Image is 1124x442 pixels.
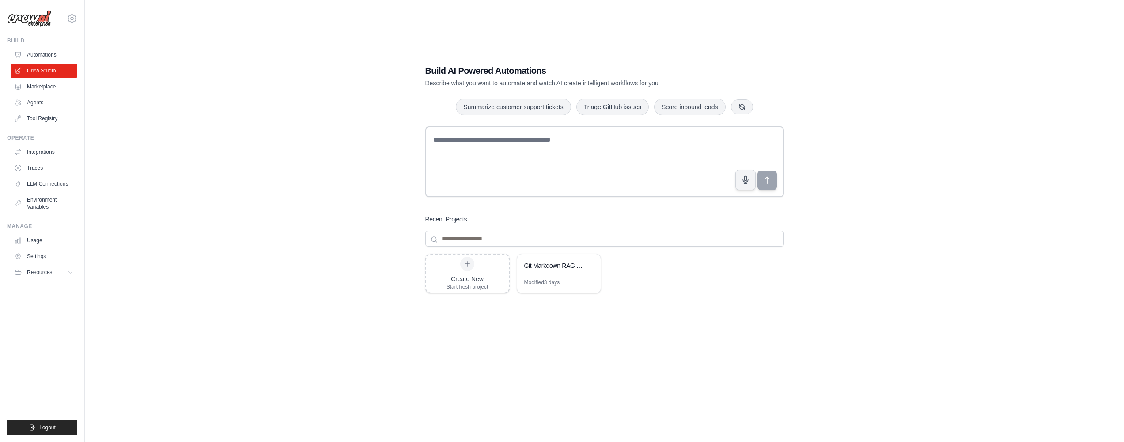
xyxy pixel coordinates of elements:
[11,145,77,159] a: Integrations
[7,37,77,44] div: Build
[425,65,722,77] h1: Build AI Powered Automations
[524,261,585,270] div: Git Markdown RAG Pipeline to MongoDB
[11,265,77,279] button: Resources
[7,420,77,435] button: Logout
[11,161,77,175] a: Traces
[654,99,726,115] button: Score inbound leads
[11,193,77,214] a: Environment Variables
[27,269,52,276] span: Resources
[11,249,77,263] a: Settings
[735,170,756,190] button: Click to speak your automation idea
[447,283,488,290] div: Start fresh project
[447,274,488,283] div: Create New
[11,177,77,191] a: LLM Connections
[456,99,571,115] button: Summarize customer support tickets
[731,99,753,114] button: Get new suggestions
[524,279,560,286] div: Modified 3 days
[425,79,722,88] p: Describe what you want to automate and watch AI create intelligent workflows for you
[7,134,77,141] div: Operate
[11,111,77,126] a: Tool Registry
[7,10,51,27] img: Logo
[11,80,77,94] a: Marketplace
[11,233,77,248] a: Usage
[39,424,56,431] span: Logout
[425,215,467,224] h3: Recent Projects
[7,223,77,230] div: Manage
[576,99,649,115] button: Triage GitHub issues
[11,64,77,78] a: Crew Studio
[11,48,77,62] a: Automations
[11,95,77,110] a: Agents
